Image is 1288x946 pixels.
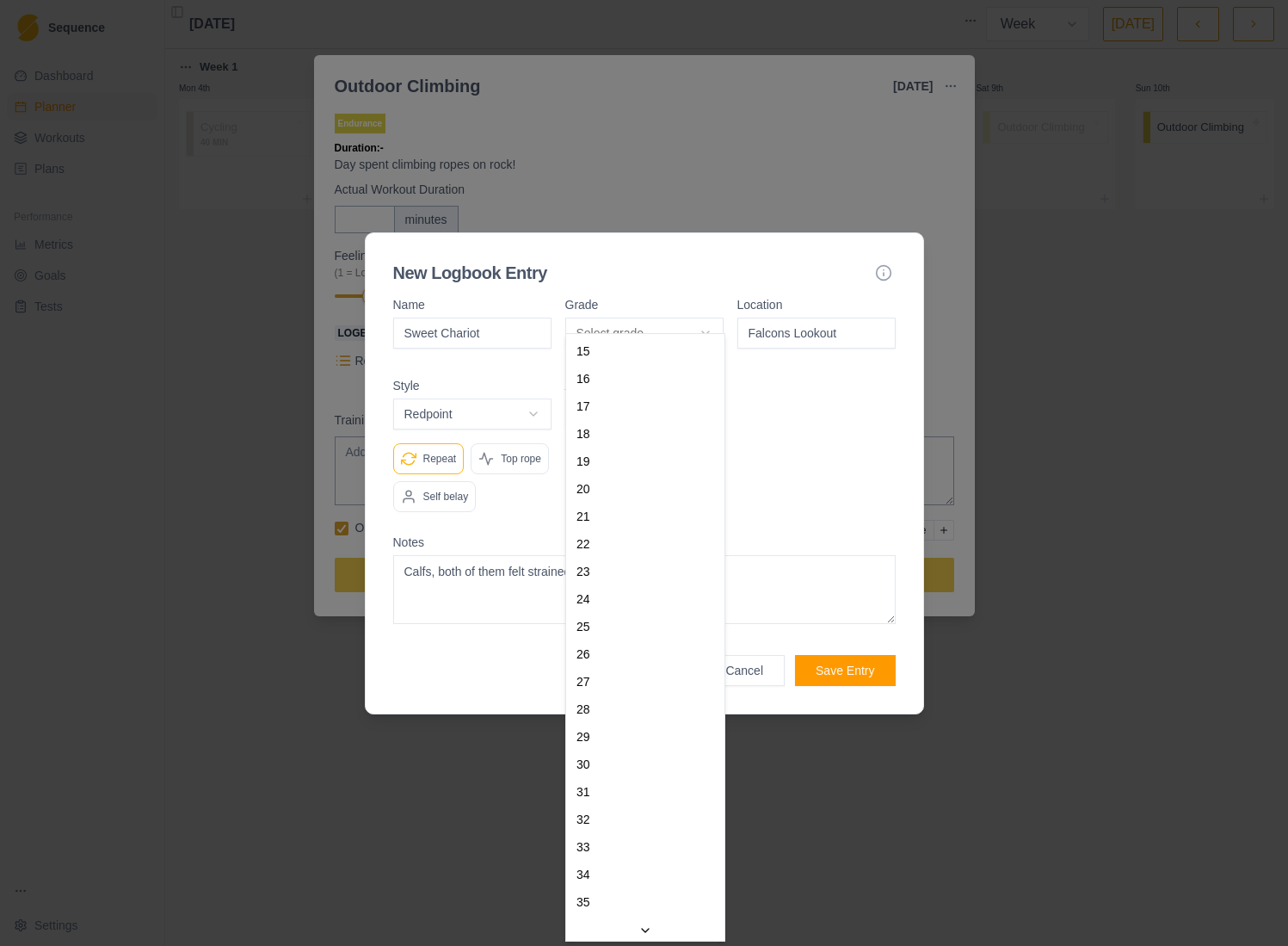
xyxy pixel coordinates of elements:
span: 23 [576,563,590,580]
span: 15 [576,343,590,360]
span: 32 [576,811,590,828]
span: 25 [576,618,590,635]
span: 35 [576,893,590,911]
span: 21 [576,508,590,525]
span: 19 [576,453,590,470]
span: 22 [576,535,590,553]
span: 28 [576,701,590,718]
span: 34 [576,866,590,883]
span: 26 [576,646,590,663]
span: 30 [576,756,590,773]
span: 31 [576,783,590,801]
span: 27 [576,673,590,690]
span: 20 [576,480,590,498]
span: 33 [576,838,590,856]
span: 17 [576,398,590,415]
span: 16 [576,370,590,387]
span: 24 [576,590,590,608]
span: 29 [576,728,590,745]
span: 18 [576,425,590,442]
